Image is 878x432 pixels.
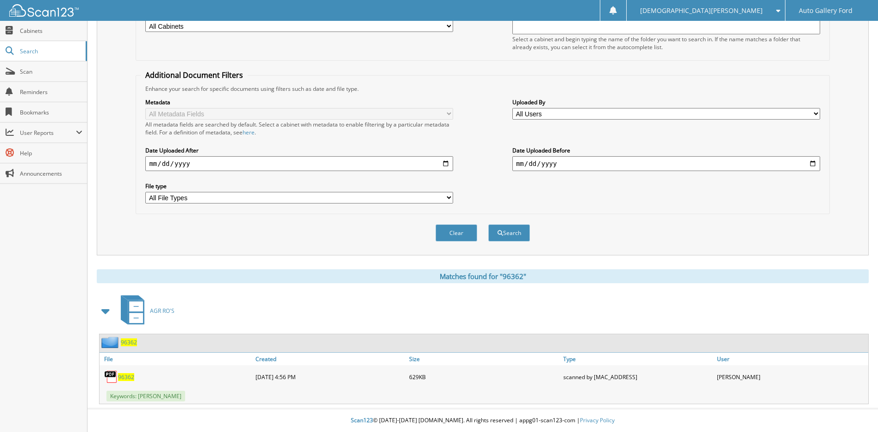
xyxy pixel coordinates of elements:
[141,70,248,80] legend: Additional Document Filters
[20,129,76,137] span: User Reports
[141,85,824,93] div: Enhance your search for specific documents using filters such as date and file type.
[407,368,560,386] div: 629KB
[150,307,174,315] span: AGR RO'S
[640,8,763,13] span: [DEMOGRAPHIC_DATA][PERSON_NAME]
[253,353,407,365] a: Created
[715,353,868,365] a: User
[104,370,118,384] img: PDF.png
[9,4,79,17] img: scan123-logo-white.svg
[512,156,820,171] input: end
[561,353,715,365] a: Type
[20,149,82,157] span: Help
[145,121,453,136] div: All metadata fields are searched by default. Select a cabinet with metadata to enable filtering b...
[488,224,530,241] button: Search
[407,353,560,365] a: Size
[20,108,82,116] span: Bookmarks
[243,128,255,136] a: here
[101,337,121,348] img: folder2.png
[512,146,820,154] label: Date Uploaded Before
[20,27,82,35] span: Cabinets
[561,368,715,386] div: scanned by [MAC_ADDRESS]
[20,170,82,178] span: Announcements
[145,156,453,171] input: start
[20,88,82,96] span: Reminders
[20,47,81,55] span: Search
[106,391,185,401] span: Keywords: [PERSON_NAME]
[580,416,615,424] a: Privacy Policy
[115,292,174,329] a: AGR RO'S
[87,409,878,432] div: © [DATE]-[DATE] [DOMAIN_NAME]. All rights reserved | appg01-scan123-com |
[145,98,453,106] label: Metadata
[436,224,477,241] button: Clear
[145,146,453,154] label: Date Uploaded After
[512,98,820,106] label: Uploaded By
[253,368,407,386] div: [DATE] 4:56 PM
[832,388,878,432] iframe: Chat Widget
[121,338,137,346] a: 96362
[512,35,820,51] div: Select a cabinet and begin typing the name of the folder you want to search in. If the name match...
[100,353,253,365] a: File
[20,68,82,76] span: Scan
[715,368,868,386] div: [PERSON_NAME]
[118,373,134,381] a: 96362
[145,182,453,190] label: File type
[97,269,869,283] div: Matches found for "96362"
[799,8,853,13] span: Auto Gallery Ford
[351,416,373,424] span: Scan123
